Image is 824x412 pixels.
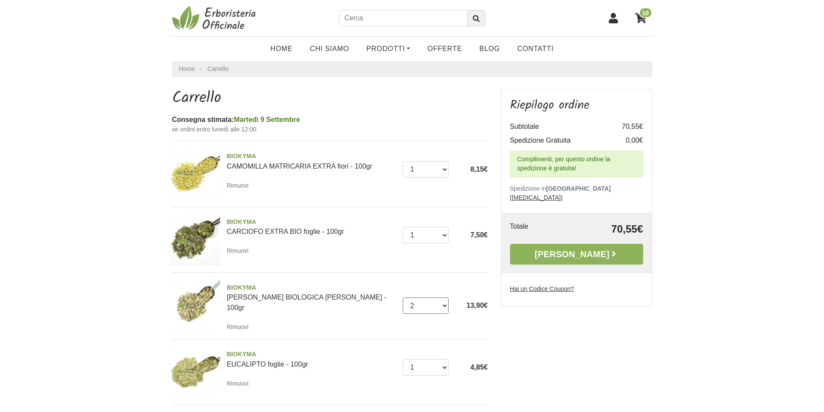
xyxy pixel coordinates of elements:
[169,214,221,265] img: CARCIOFO EXTRA BIO foglie - 100gr
[510,98,643,113] h3: Riepilogo ordine
[227,180,252,191] a: Rimuovi
[546,185,611,192] b: [GEOGRAPHIC_DATA]
[227,245,252,256] a: Rimuovi
[470,364,487,371] span: 4,85€
[510,151,643,177] div: Complimenti, per questo ordine la spedizione è gratuita!
[510,244,643,265] a: [PERSON_NAME]
[470,166,487,173] span: 8,15€
[227,350,396,368] a: BIOKYMAEUCALIPTO foglie - 100gr
[227,350,396,359] span: BIOKYMA
[227,321,252,332] a: Rimuovi
[227,217,396,236] a: BIOKYMACARCIOFO EXTRA BIO foglie - 100gr
[227,378,252,389] a: Rimuovi
[169,346,221,398] img: EUCALIPTO foglie - 100gr
[227,283,396,293] span: BIOKYMA
[208,65,229,72] a: Carrello
[172,61,652,77] nav: breadcrumb
[631,7,652,29] a: 10
[227,182,249,189] small: Rimuovi
[467,302,488,309] span: 13,90€
[227,247,249,254] small: Rimuovi
[510,285,574,292] u: Hai un Codice Coupon?
[179,64,195,73] a: Home
[227,380,249,387] small: Rimuovi
[227,323,249,330] small: Rimuovi
[509,40,562,57] a: Contatti
[510,120,609,134] td: Subtotale
[262,40,301,57] a: Home
[169,148,221,200] img: CAMOMILLA MATRICARIA EXTRA fiori - 100gr
[227,217,396,227] span: BIOKYMA
[169,280,221,331] img: CICORIA BIOLOGICA radice - 100gr
[234,116,300,123] span: Martedì 9 Settembre
[172,89,488,108] h1: Carrello
[510,221,559,237] td: Totale
[419,40,471,57] a: OFFERTE
[639,7,652,18] span: 10
[339,10,468,26] input: Cerca
[510,184,643,202] p: Spedizione in
[227,152,396,170] a: BIOKYMACAMOMILLA MATRICARIA EXTRA fiori - 100gr
[358,40,419,57] a: Prodotti
[609,134,643,147] td: 0,00€
[301,40,358,57] a: Chi Siamo
[510,284,574,294] label: Hai un Codice Coupon?
[609,120,643,134] td: 70,55€
[172,5,259,31] img: Erboristeria Officinale
[172,115,488,125] div: Consegna stimata:
[227,152,396,161] span: BIOKYMA
[172,125,488,134] small: se ordini entro lunedì alle 12:00
[559,221,643,237] td: 70,55€
[510,134,609,147] td: Spedizione Gratuita
[471,40,509,57] a: Blog
[227,283,396,312] a: BIOKYMA[PERSON_NAME] BIOLOGICA [PERSON_NAME] - 100gr
[470,231,487,239] span: 7,50€
[510,194,563,201] a: ([MEDICAL_DATA])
